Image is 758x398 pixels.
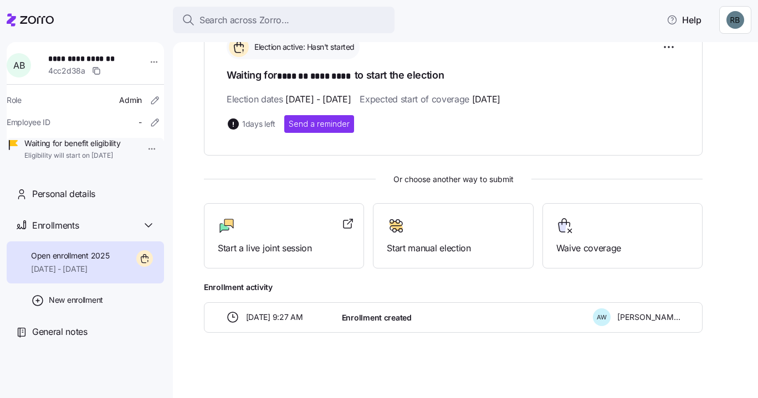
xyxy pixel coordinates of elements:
[119,95,142,106] span: Admin
[597,314,607,321] span: A W
[7,117,50,128] span: Employee ID
[32,219,79,232] span: Enrollments
[48,65,85,76] span: 4cc2d38a
[726,11,744,29] img: 8da47c3e8e5487d59c80835d76c1881e
[472,92,500,106] span: [DATE]
[289,118,350,130] span: Send a reminder
[617,312,680,323] span: [PERSON_NAME]
[24,151,120,161] span: Eligibility will start on [DATE]
[285,92,351,106] span: [DATE] - [DATE]
[24,138,120,149] span: Waiting for benefit eligibility
[387,241,519,255] span: Start manual election
[204,173,703,185] span: Or choose another way to submit
[658,9,710,31] button: Help
[667,13,701,27] span: Help
[246,312,303,323] span: [DATE] 9:27 AM
[139,117,142,128] span: -
[284,115,354,133] button: Send a reminder
[7,95,22,106] span: Role
[227,68,680,84] h1: Waiting for to start the election
[173,7,395,33] button: Search across Zorro...
[204,282,703,293] span: Enrollment activity
[251,42,355,53] span: Election active: Hasn't started
[360,92,500,106] span: Expected start of coverage
[556,241,689,255] span: Waive coverage
[31,263,109,275] span: [DATE] - [DATE]
[32,325,88,339] span: General notes
[13,61,24,70] span: A B
[199,13,289,27] span: Search across Zorro...
[342,312,412,323] span: Enrollment created
[32,187,95,201] span: Personal details
[242,118,275,130] span: 1 days left
[49,294,103,306] span: New enrollment
[227,92,351,106] span: Election dates
[218,241,350,255] span: Start a live joint session
[31,250,109,261] span: Open enrollment 2025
